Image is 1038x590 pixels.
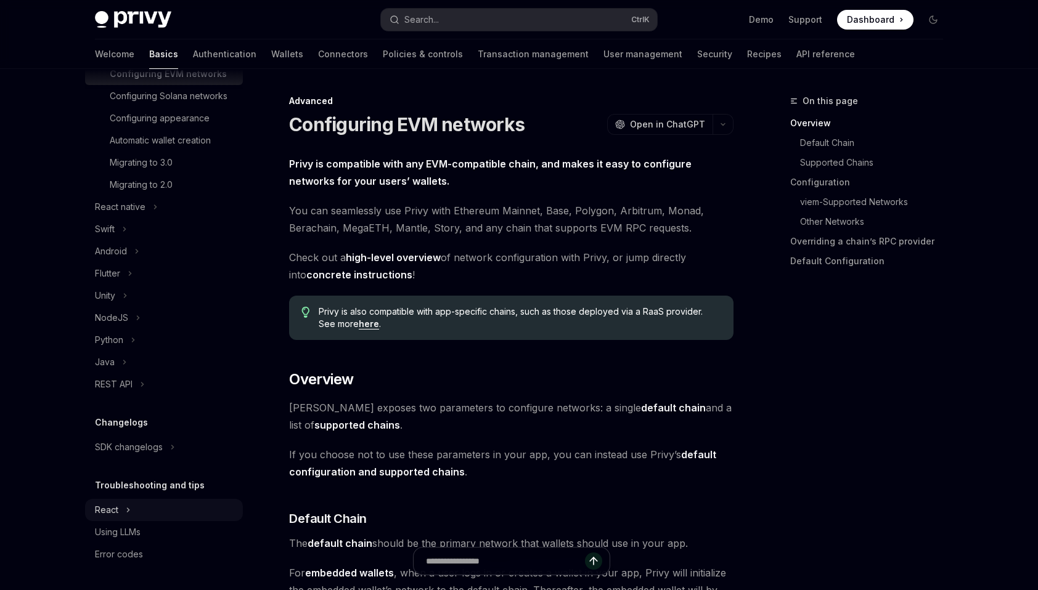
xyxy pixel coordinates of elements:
a: Default Chain [800,133,953,153]
span: On this page [803,94,858,108]
div: Swift [95,222,115,236]
h1: Configuring EVM networks [289,113,525,135]
a: here [359,318,379,329]
div: React [95,503,118,517]
a: Support [788,14,822,26]
img: dark logo [95,11,171,28]
div: Migrating to 2.0 [110,177,173,192]
div: Search... [404,12,439,27]
a: Recipes [747,39,782,69]
a: Automatic wallet creation [85,129,243,152]
a: Security [697,39,732,69]
a: Basics [149,39,178,69]
a: Migrating to 2.0 [85,174,243,196]
a: Dashboard [837,10,913,30]
div: SDK changelogs [95,440,163,455]
span: Privy is also compatible with app-specific chains, such as those deployed via a RaaS provider. Se... [319,305,721,330]
a: Default Configuration [790,251,953,271]
button: Open in ChatGPT [607,114,713,135]
a: Policies & controls [383,39,463,69]
a: Welcome [95,39,134,69]
a: default chain [641,402,706,414]
span: You can seamlessly use Privy with Ethereum Mainnet, Base, Polygon, Arbitrum, Monad, Berachain, Me... [289,202,734,236]
span: Dashboard [847,14,894,26]
a: Configuring Solana networks [85,85,243,107]
div: NodeJS [95,310,128,325]
div: Automatic wallet creation [110,133,211,148]
div: Using LLMs [95,525,141,539]
a: Overriding a chain’s RPC provider [790,232,953,251]
a: high-level overview [346,251,441,264]
a: concrete instructions [306,269,412,281]
button: Send message [585,552,602,570]
a: Connectors [318,39,368,69]
div: Android [95,244,127,259]
a: Demo [749,14,774,26]
a: Wallets [271,39,303,69]
a: Supported Chains [800,153,953,172]
h5: Troubleshooting and tips [95,478,205,493]
div: Python [95,333,123,347]
div: Error codes [95,547,143,562]
div: Configuring appearance [110,111,210,126]
a: Transaction management [478,39,589,69]
a: User management [603,39,682,69]
a: Configuring appearance [85,107,243,129]
a: Overview [790,113,953,133]
strong: default chain [308,537,372,549]
span: Open in ChatGPT [630,118,705,131]
a: Other Networks [800,212,953,232]
span: [PERSON_NAME] exposes two parameters to configure networks: a single and a list of . [289,399,734,434]
button: Search...CtrlK [381,9,657,31]
a: viem-Supported Networks [800,192,953,212]
a: Configuration [790,172,953,192]
a: API reference [796,39,855,69]
span: The should be the primary network that wallets should use in your app. [289,535,734,552]
span: Default Chain [289,510,367,527]
div: Advanced [289,95,734,107]
h5: Changelogs [95,415,148,430]
div: Unity [95,288,115,303]
span: Overview [289,370,353,389]
button: Toggle dark mode [923,10,943,30]
a: supported chains [314,419,400,432]
strong: Privy is compatible with any EVM-compatible chain, and makes it easy to configure networks for yo... [289,158,692,187]
div: React native [95,200,145,214]
a: Authentication [193,39,256,69]
a: Error codes [85,543,243,565]
a: Migrating to 3.0 [85,152,243,174]
span: If you choose not to use these parameters in your app, you can instead use Privy’s . [289,446,734,480]
div: Configuring Solana networks [110,89,227,103]
div: REST API [95,377,133,392]
strong: supported chains [314,419,400,431]
span: Check out a of network configuration with Privy, or jump directly into ! [289,249,734,283]
div: Migrating to 3.0 [110,155,173,170]
svg: Tip [301,307,310,318]
span: Ctrl K [631,15,650,25]
strong: default chain [641,402,706,414]
div: Java [95,355,115,370]
div: Flutter [95,266,120,281]
a: Using LLMs [85,521,243,543]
